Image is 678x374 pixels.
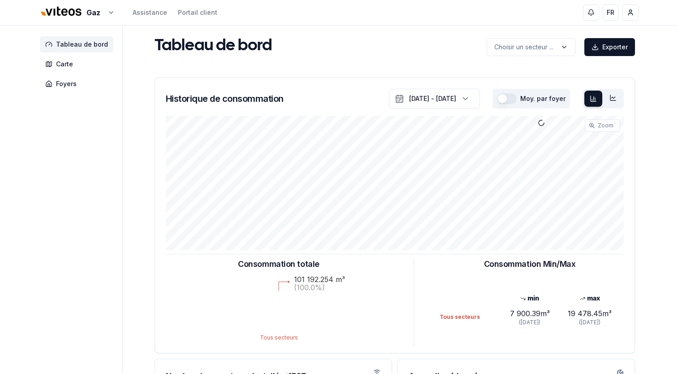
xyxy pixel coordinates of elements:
[40,56,117,72] a: Carte
[133,8,167,17] a: Assistance
[40,1,83,22] img: Viteos - Gaz Logo
[500,294,560,303] div: min
[389,89,480,109] button: [DATE] - [DATE]
[560,294,620,303] div: max
[40,36,117,52] a: Tableau de bord
[584,38,635,56] button: Exporter
[294,283,325,292] text: (100.0%)
[40,3,115,22] button: Gaz
[484,258,576,270] h3: Consommation Min/Max
[166,92,284,105] h3: Historique de consommation
[238,258,319,270] h3: Consommation totale
[603,4,619,21] button: FR
[487,38,575,56] button: label
[56,60,73,69] span: Carte
[260,334,298,341] text: Tous secteurs
[409,94,456,103] div: [DATE] - [DATE]
[494,43,553,52] p: Choisir un secteur ...
[500,319,560,326] div: ([DATE])
[607,8,614,17] span: FR
[560,308,620,319] div: 19 478.45 m³
[500,308,560,319] div: 7 900.39 m³
[440,313,500,321] div: Tous secteurs
[86,7,100,18] span: Gaz
[178,8,217,17] a: Portail client
[560,319,620,326] div: ([DATE])
[155,37,272,55] h1: Tableau de bord
[56,40,108,49] span: Tableau de bord
[40,76,117,92] a: Foyers
[598,122,613,129] span: Zoom
[294,275,345,284] text: 101 192.254 m³
[520,96,566,102] label: Moy. par foyer
[56,79,77,88] span: Foyers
